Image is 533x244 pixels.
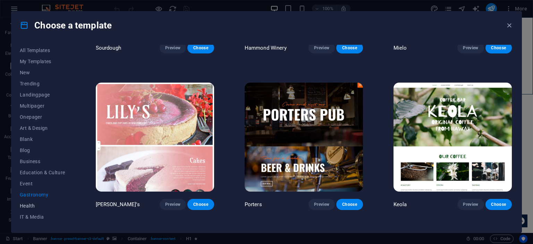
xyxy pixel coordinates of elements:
button: Education & Culture [20,167,65,178]
button: My Templates [20,56,65,67]
button: Choose [485,199,512,210]
button: Choose [187,42,214,53]
img: Porters [245,83,363,192]
span: Health [20,203,65,209]
span: Onepager [20,114,65,120]
h4: Choose a template [20,20,112,31]
span: Education & Culture [20,170,65,175]
button: Onepager [20,111,65,123]
button: Choose [187,199,214,210]
button: Business [20,156,65,167]
img: Lily’s [96,83,214,192]
button: New [20,67,65,78]
button: Preview [308,199,335,210]
span: New [20,70,65,75]
button: Preview [308,42,335,53]
span: Multipager [20,103,65,109]
button: Choose [485,42,512,53]
span: Preview [165,45,180,51]
span: Choose [342,202,357,207]
span: Trending [20,81,65,86]
span: My Templates [20,59,65,64]
span: Choose [491,202,506,207]
button: Multipager [20,100,65,111]
button: 1 [14,77,17,85]
button: Preview [160,199,186,210]
span: Gastronomy [20,192,65,197]
span: Choose [342,45,357,51]
span: IT & Media [20,214,65,220]
button: Preview [160,42,186,53]
span: Blog [20,148,65,153]
span: Preview [165,202,180,207]
span: Choose [193,202,208,207]
span: Preview [463,202,478,207]
button: 4 [14,102,17,110]
img: Keola [394,83,512,192]
p: Hammond Winery [245,44,287,51]
span: Art & Design [20,125,65,131]
button: 2 [14,85,17,94]
button: Choose [336,42,363,53]
button: Event [20,178,65,189]
span: Preview [314,45,329,51]
p: Keola [394,201,407,208]
p: [PERSON_NAME]’s [96,201,140,208]
p: Porters [245,201,262,208]
span: Event [20,181,65,186]
button: Preview [457,42,484,53]
span: Business [20,159,65,164]
span: Landingpage [20,92,65,98]
p: Mielo [394,44,407,51]
button: Art & Design [20,123,65,134]
span: Blank [20,136,65,142]
button: Legal & Finance [20,222,65,234]
button: 3 [14,94,17,102]
span: All Templates [20,48,65,53]
button: Gastronomy [20,189,65,200]
span: Choose [491,45,506,51]
button: All Templates [20,45,65,56]
p: Sourdough [96,44,121,51]
button: Choose [336,199,363,210]
span: Choose [193,45,208,51]
button: IT & Media [20,211,65,222]
button: Landingpage [20,89,65,100]
button: Health [20,200,65,211]
span: Preview [314,202,329,207]
button: Blank [20,134,65,145]
button: Preview [457,199,484,210]
button: Trending [20,78,65,89]
span: Preview [463,45,478,51]
button: 5 [14,110,17,119]
button: Blog [20,145,65,156]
